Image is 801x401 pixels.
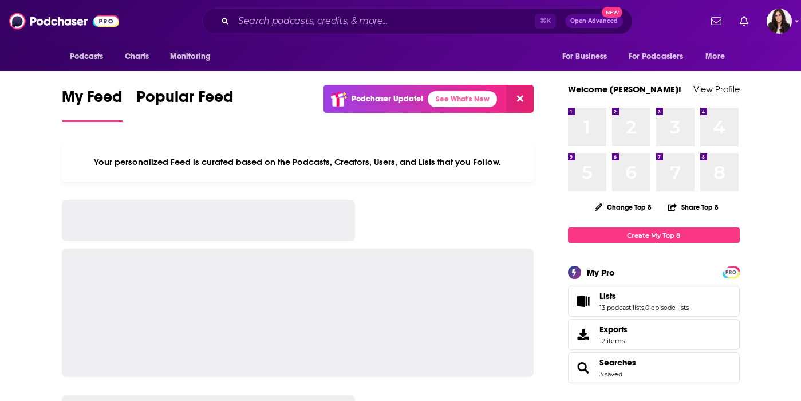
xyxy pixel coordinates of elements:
a: Create My Top 8 [568,227,740,243]
button: Share Top 8 [668,196,719,218]
span: For Podcasters [629,49,684,65]
button: Change Top 8 [588,200,659,214]
button: open menu [554,46,622,68]
span: Open Advanced [570,18,618,24]
a: Welcome [PERSON_NAME]! [568,84,681,95]
span: Lists [599,291,616,301]
span: Monitoring [170,49,211,65]
a: My Feed [62,87,123,122]
span: More [705,49,725,65]
button: open menu [621,46,700,68]
a: 0 episode lists [645,304,689,312]
a: Lists [599,291,689,301]
a: Charts [117,46,156,68]
a: Searches [599,357,636,368]
div: My Pro [587,267,615,278]
a: 3 saved [599,370,622,378]
button: open menu [62,46,119,68]
span: Searches [568,352,740,383]
span: Logged in as RebeccaShapiro [767,9,792,34]
a: Exports [568,319,740,350]
span: Charts [125,49,149,65]
span: , [644,304,645,312]
img: User Profile [767,9,792,34]
button: open menu [697,46,739,68]
span: ⌘ K [535,14,556,29]
span: PRO [724,268,738,277]
span: Exports [599,324,628,335]
div: Search podcasts, credits, & more... [202,8,633,34]
span: For Business [562,49,607,65]
button: Show profile menu [767,9,792,34]
span: 12 items [599,337,628,345]
a: See What's New [428,91,497,107]
a: Show notifications dropdown [707,11,726,31]
span: Popular Feed [136,87,234,113]
a: Searches [572,360,595,376]
span: New [602,7,622,18]
input: Search podcasts, credits, & more... [234,12,535,30]
p: Podchaser Update! [352,94,423,104]
a: Popular Feed [136,87,234,122]
span: Podcasts [70,49,104,65]
a: PRO [724,268,738,276]
span: My Feed [62,87,123,113]
img: Podchaser - Follow, Share and Rate Podcasts [9,10,119,32]
span: Lists [568,286,740,317]
div: Your personalized Feed is curated based on the Podcasts, Creators, Users, and Lists that you Follow. [62,143,534,182]
a: Show notifications dropdown [735,11,753,31]
a: 13 podcast lists [599,304,644,312]
button: open menu [162,46,226,68]
a: Lists [572,293,595,309]
a: View Profile [693,84,740,95]
button: Open AdvancedNew [565,14,623,28]
span: Exports [572,327,595,343]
